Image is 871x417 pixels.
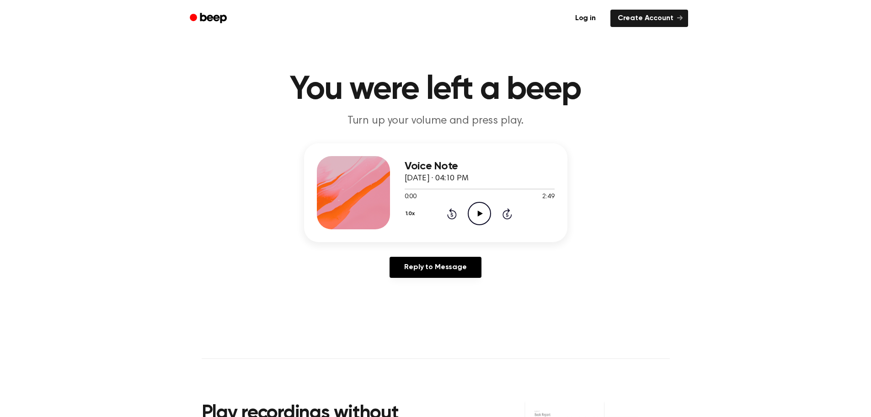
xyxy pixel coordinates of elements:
p: Turn up your volume and press play. [260,114,611,129]
a: Create Account [610,10,688,27]
span: 2:49 [542,192,554,202]
button: 1.0x [405,206,418,222]
h1: You were left a beep [202,73,670,106]
a: Reply to Message [390,257,481,278]
a: Beep [183,10,235,27]
span: 0:00 [405,192,417,202]
h3: Voice Note [405,160,555,173]
span: [DATE] · 04:10 PM [405,174,469,183]
a: Log in [566,8,605,29]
